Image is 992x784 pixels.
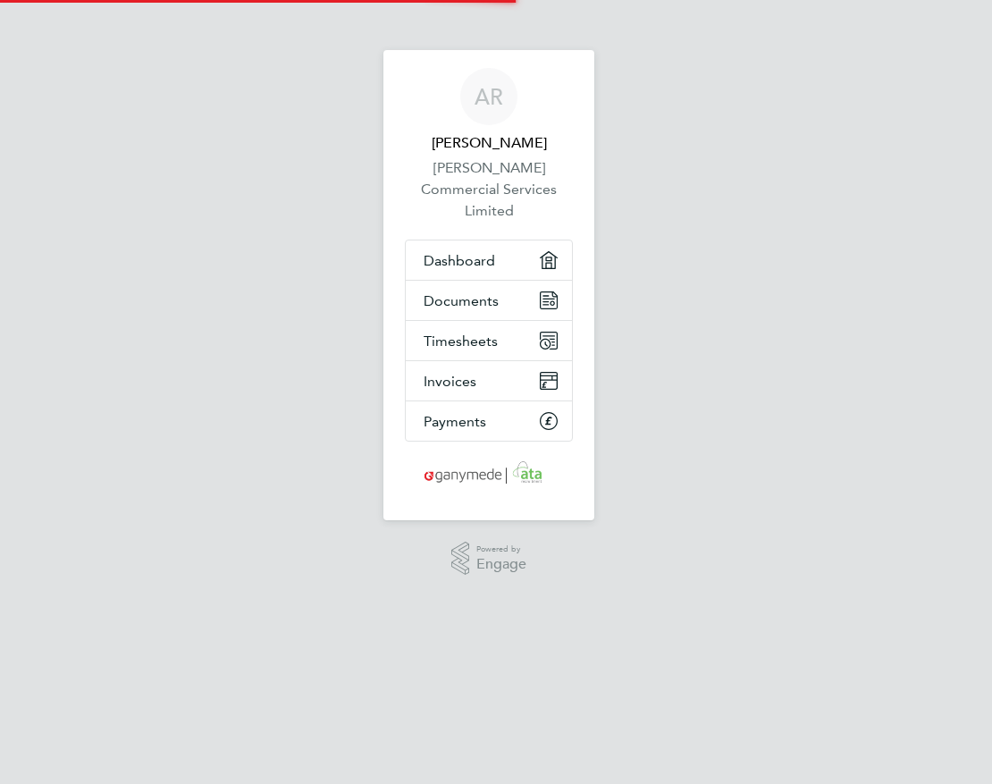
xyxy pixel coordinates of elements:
[406,240,572,280] a: Dashboard
[406,281,572,320] a: Documents
[475,85,503,108] span: AR
[424,292,499,309] span: Documents
[383,50,594,520] nav: Main navigation
[405,132,573,154] span: Alexander Rennie
[406,401,572,441] a: Payments
[424,252,495,269] span: Dashboard
[405,459,573,488] a: Go to home page
[406,361,572,400] a: Invoices
[424,333,498,350] span: Timesheets
[424,373,476,390] span: Invoices
[406,321,572,360] a: Timesheets
[476,557,526,572] span: Engage
[405,157,573,222] a: [PERSON_NAME] Commercial Services Limited
[424,413,486,430] span: Payments
[451,542,527,576] a: Powered byEngage
[419,459,559,488] img: ganymedesolutions-logo-retina.png
[476,542,526,557] span: Powered by
[405,68,573,154] a: AR[PERSON_NAME]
